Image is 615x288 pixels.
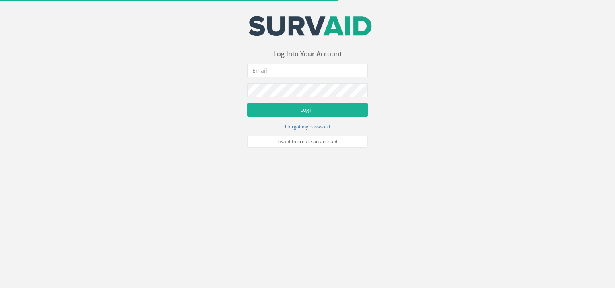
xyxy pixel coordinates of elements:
[285,123,330,130] a: I forgot my password
[247,136,368,148] a: I want to create an account
[247,103,368,117] button: Login
[247,64,368,77] input: Email
[247,51,368,58] h3: Log Into Your Account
